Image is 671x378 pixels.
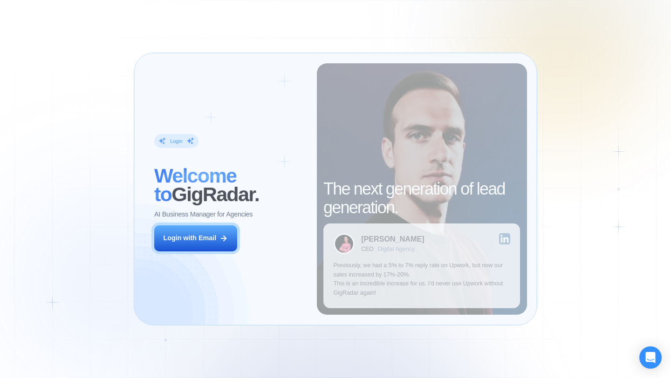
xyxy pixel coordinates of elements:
[361,235,424,243] div: [PERSON_NAME]
[334,261,510,298] p: Previously, we had a 5% to 7% reply rate on Upwork, but now our sales increased by 17%-20%. This ...
[639,346,662,369] div: Open Intercom Messenger
[154,225,237,251] button: Login with Email
[378,246,415,252] div: Digital Agency
[361,246,374,252] div: CEO
[163,234,216,243] div: Login with Email
[154,210,253,219] p: AI Business Manager for Agencies
[154,167,307,203] h2: ‍ GigRadar.
[170,138,182,144] div: Login
[154,164,236,205] span: Welcome to
[323,180,520,216] h2: The next generation of lead generation.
